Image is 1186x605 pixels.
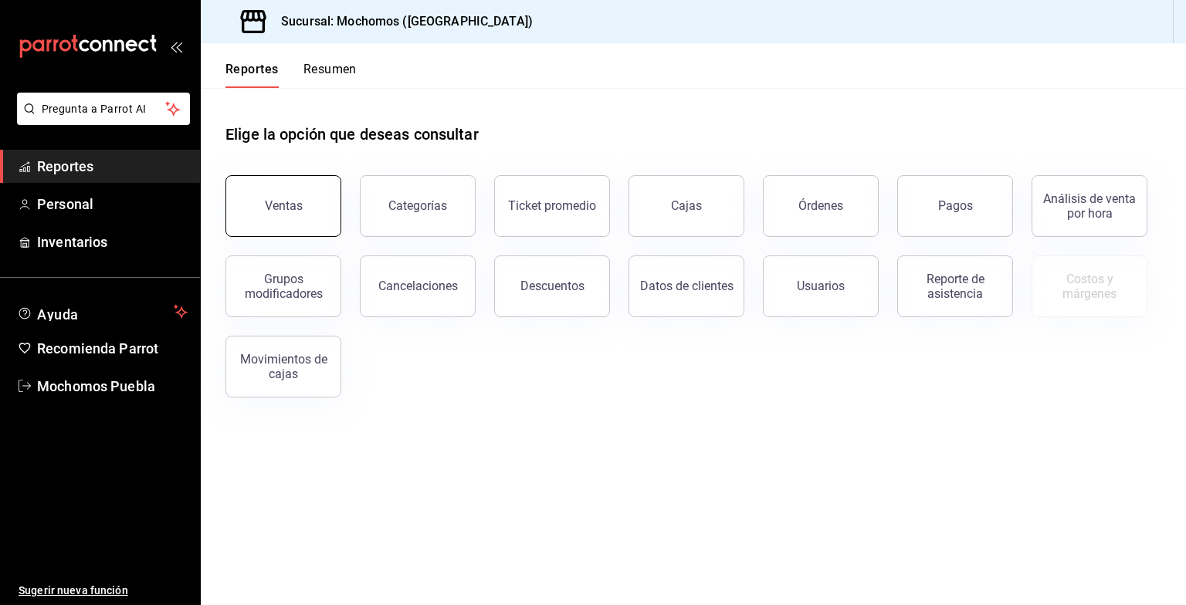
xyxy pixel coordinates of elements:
button: Resumen [303,62,357,88]
span: Sugerir nueva función [19,583,188,599]
span: Ayuda [37,302,168,321]
div: Usuarios [797,279,845,293]
div: Ticket promedio [508,198,596,213]
div: Descuentos [520,279,585,293]
span: Pregunta a Parrot AI [42,101,166,117]
button: Órdenes [763,175,879,237]
div: Categorías [388,198,447,213]
span: Inventarios [37,232,188,252]
div: Grupos modificadores [236,272,331,301]
div: Costos y márgenes [1042,272,1137,301]
div: Órdenes [798,198,843,213]
div: Reporte de asistencia [907,272,1003,301]
button: Cancelaciones [360,255,476,317]
div: Análisis de venta por hora [1042,191,1137,221]
div: Cancelaciones [378,279,458,293]
button: Ventas [225,175,341,237]
button: Datos de clientes [629,255,744,317]
button: Descuentos [494,255,610,317]
span: Reportes [37,156,188,177]
button: Pregunta a Parrot AI [17,93,190,125]
button: Usuarios [763,255,879,317]
div: Cajas [671,198,702,213]
span: Recomienda Parrot [37,338,188,359]
h1: Elige la opción que deseas consultar [225,123,479,146]
div: Ventas [265,198,303,213]
button: Reportes [225,62,279,88]
button: Movimientos de cajas [225,336,341,397]
button: Ticket promedio [494,175,610,237]
span: Personal [37,194,188,215]
a: Pregunta a Parrot AI [11,112,190,128]
div: Pagos [938,198,973,213]
div: navigation tabs [225,62,357,88]
h3: Sucursal: Mochomos ([GEOGRAPHIC_DATA]) [269,12,533,31]
button: Cajas [629,175,744,237]
button: Pagos [897,175,1013,237]
button: Categorías [360,175,476,237]
div: Movimientos de cajas [236,352,331,381]
div: Datos de clientes [640,279,734,293]
button: Contrata inventarios para ver este reporte [1032,255,1147,317]
button: open_drawer_menu [170,40,182,52]
button: Análisis de venta por hora [1032,175,1147,237]
button: Grupos modificadores [225,255,341,317]
button: Reporte de asistencia [897,255,1013,317]
span: Mochomos Puebla [37,376,188,397]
